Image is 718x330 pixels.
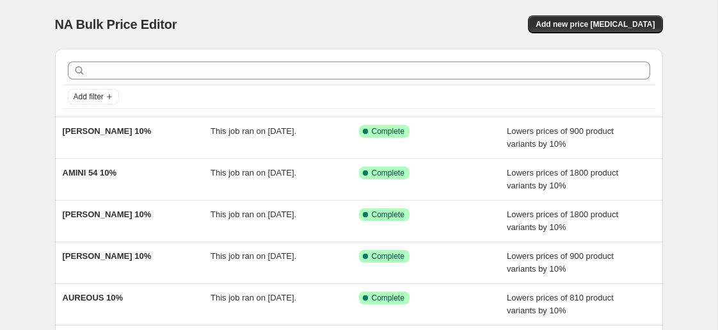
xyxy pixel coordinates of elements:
[528,15,662,33] button: Add new price [MEDICAL_DATA]
[507,126,614,149] span: Lowers prices of 900 product variants by 10%
[211,210,296,219] span: This job ran on [DATE].
[211,251,296,261] span: This job ran on [DATE].
[372,168,404,178] span: Complete
[55,17,177,31] span: NA Bulk Price Editor
[507,293,614,315] span: Lowers prices of 810 product variants by 10%
[63,251,152,261] span: [PERSON_NAME] 10%
[372,210,404,220] span: Complete
[63,210,152,219] span: [PERSON_NAME] 10%
[211,293,296,302] span: This job ran on [DATE].
[68,89,119,104] button: Add filter
[372,126,404,136] span: Complete
[63,126,152,136] span: [PERSON_NAME] 10%
[63,168,117,177] span: AMINI 54 10%
[507,251,614,274] span: Lowers prices of 900 product variants by 10%
[372,251,404,261] span: Complete
[372,293,404,303] span: Complete
[74,92,104,102] span: Add filter
[211,168,296,177] span: This job ran on [DATE].
[211,126,296,136] span: This job ran on [DATE].
[63,293,124,302] span: AUREOUS 10%
[536,19,655,29] span: Add new price [MEDICAL_DATA]
[507,210,618,232] span: Lowers prices of 1800 product variants by 10%
[507,168,618,190] span: Lowers prices of 1800 product variants by 10%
